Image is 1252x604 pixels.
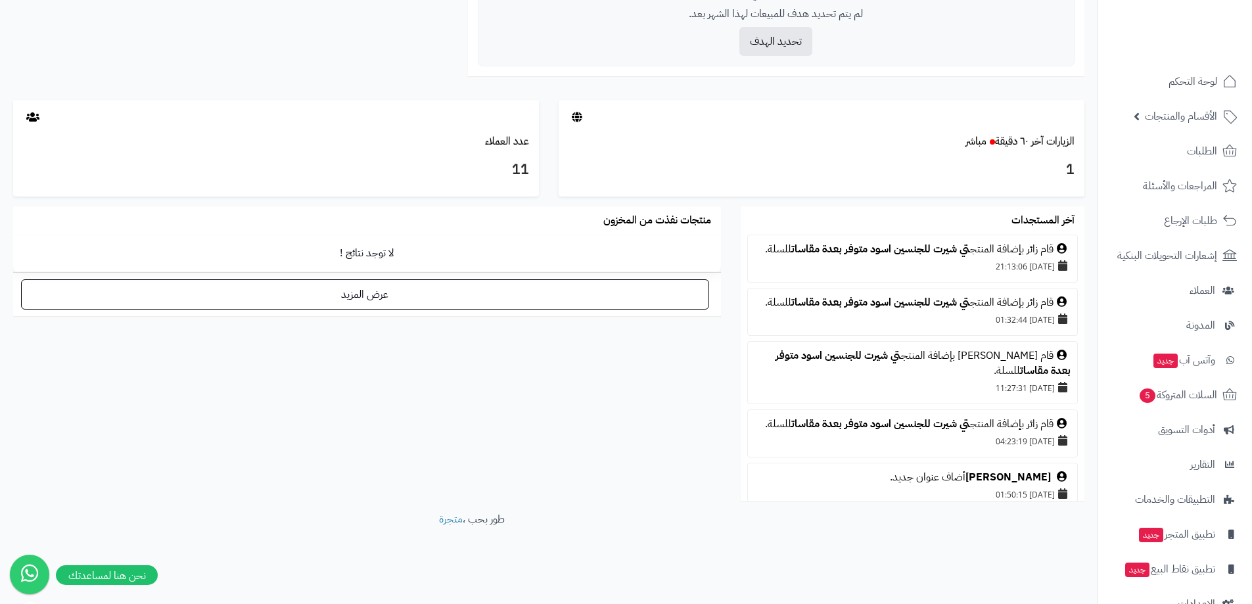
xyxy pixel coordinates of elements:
div: قام زائر بإضافة المنتج للسلة. [754,417,1071,432]
a: عرض المزيد [21,279,709,310]
a: السلات المتروكة5 [1106,379,1244,411]
td: لا توجد نتائج ! [13,235,721,271]
span: إشعارات التحويلات البنكية [1117,246,1217,265]
span: جديد [1153,354,1178,368]
span: طلبات الإرجاع [1164,212,1217,230]
h3: 1 [568,159,1075,181]
a: عدد العملاء [485,133,529,149]
a: الزيارات آخر ٦٠ دقيقةمباشر [965,133,1075,149]
a: تي شيرت للجنسين اسود متوفر بعدة مقاسات [791,241,970,257]
a: إشعارات التحويلات البنكية [1106,240,1244,271]
div: قام [PERSON_NAME] بإضافة المنتج للسلة. [754,348,1071,379]
a: متجرة [439,511,463,527]
a: أدوات التسويق [1106,414,1244,446]
span: الأقسام والمنتجات [1145,107,1217,126]
h3: آخر المستجدات [1011,215,1075,227]
a: التطبيقات والخدمات [1106,484,1244,515]
span: التطبيقات والخدمات [1135,490,1215,509]
a: التقارير [1106,449,1244,480]
div: [DATE] 21:13:06 [754,257,1071,275]
span: التقارير [1190,455,1215,474]
span: جديد [1125,563,1149,577]
div: قام زائر بإضافة المنتج للسلة. [754,242,1071,257]
a: وآتس آبجديد [1106,344,1244,376]
span: جديد [1139,528,1163,542]
div: أضاف عنوان جديد. [754,470,1071,485]
span: المدونة [1186,316,1215,335]
h3: منتجات نفذت من المخزون [603,215,711,227]
span: العملاء [1190,281,1215,300]
span: تطبيق المتجر [1138,525,1215,544]
span: المراجعات والأسئلة [1143,177,1217,195]
span: الطلبات [1187,142,1217,160]
h3: 11 [23,159,529,181]
a: لوحة التحكم [1106,66,1244,97]
div: قام زائر بإضافة المنتج للسلة. [754,295,1071,310]
span: تطبيق نقاط البيع [1124,560,1215,578]
a: العملاء [1106,275,1244,306]
div: [DATE] 01:50:15 [754,485,1071,503]
span: لوحة التحكم [1169,72,1217,91]
div: [DATE] 04:23:19 [754,432,1071,450]
a: [PERSON_NAME] [965,469,1051,485]
div: [DATE] 01:32:44 [754,310,1071,329]
div: [DATE] 11:27:31 [754,379,1071,397]
a: تي شيرت للجنسين اسود متوفر بعدة مقاسات [776,348,1071,379]
span: السلات المتروكة [1138,386,1217,404]
a: تي شيرت للجنسين اسود متوفر بعدة مقاسات [791,416,970,432]
a: المراجعات والأسئلة [1106,170,1244,202]
button: تحديد الهدف [739,27,812,56]
small: مباشر [965,133,986,149]
span: وآتس آب [1152,351,1215,369]
a: تطبيق المتجرجديد [1106,519,1244,550]
a: الطلبات [1106,135,1244,167]
a: المدونة [1106,310,1244,341]
a: طلبات الإرجاع [1106,205,1244,237]
a: تطبيق نقاط البيعجديد [1106,553,1244,585]
a: تي شيرت للجنسين اسود متوفر بعدة مقاسات [791,294,970,310]
span: 5 [1140,388,1155,403]
span: أدوات التسويق [1158,421,1215,439]
p: لم يتم تحديد هدف للمبيعات لهذا الشهر بعد. [488,7,1064,22]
